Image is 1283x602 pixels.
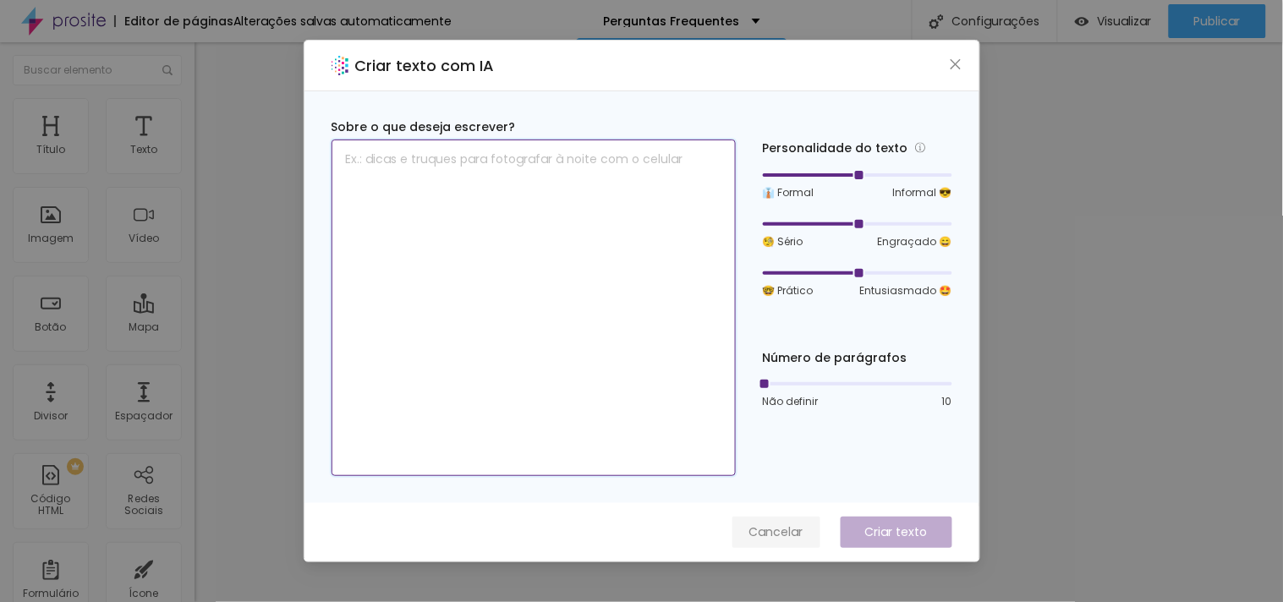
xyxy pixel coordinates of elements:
[763,234,803,249] font: 🧐 Sério
[860,283,952,298] font: Entusiasmado 🤩
[946,56,964,74] button: Fechar
[878,234,952,249] font: Engraçado 😄
[332,118,516,135] font: Sobre o que deseja escrever?
[749,523,803,540] font: Cancelar
[763,185,814,200] font: 👔 Formal
[763,283,814,298] font: 🤓 Prático
[355,55,495,76] font: Criar texto com IA
[763,349,907,366] font: Número de parágrafos
[942,394,952,408] font: 10
[893,185,952,200] font: Informal 😎
[763,140,908,156] font: Personalidade do texto
[732,517,820,548] button: Cancelar
[763,394,819,408] font: Não definir
[949,57,962,71] span: fechar
[841,517,952,548] button: Criar texto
